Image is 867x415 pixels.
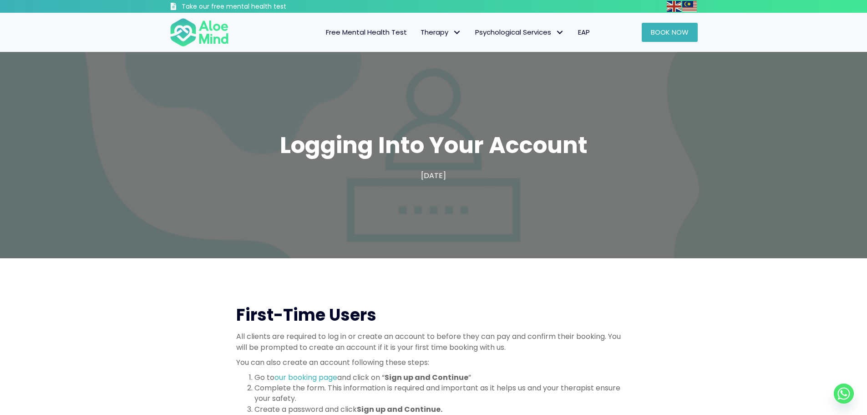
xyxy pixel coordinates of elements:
span: EAP [578,27,590,37]
a: Free Mental Health Test [319,23,414,42]
a: Malay [682,1,698,11]
span: Therapy [421,27,461,37]
strong: Sign up and Continue. [357,404,442,415]
h3: Take our free mental health test [182,2,335,11]
img: en [667,1,681,12]
span: Book Now [651,27,689,37]
span: Free Mental Health Test [326,27,407,37]
h2: First-Time Users [236,304,631,327]
span: Psychological Services: submenu [553,26,567,39]
span: Logging Into Your Account [280,129,588,161]
li: Create a password and click [254,404,631,415]
span: Psychological Services [475,27,564,37]
a: Psychological ServicesPsychological Services: submenu [468,23,571,42]
li: Go to and click on “ ” [254,372,631,383]
p: All clients are required to log in or create an account to before they can pay and confirm their ... [236,331,631,352]
a: Take our free mental health test [170,2,335,13]
a: Book Now [642,23,698,42]
img: Aloe mind Logo [170,17,229,47]
p: You can also create an account following these steps: [236,357,631,368]
nav: Menu [241,23,597,42]
a: English [667,1,682,11]
strong: Sign up and Continue [385,372,468,383]
a: EAP [571,23,597,42]
span: Therapy: submenu [451,26,464,39]
a: Whatsapp [834,384,854,404]
a: TherapyTherapy: submenu [414,23,468,42]
img: ms [682,1,697,12]
span: [DATE] [421,170,446,181]
a: our booking page [274,372,337,383]
li: Complete the form. This information is required and important as it helps us and your therapist e... [254,383,631,404]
